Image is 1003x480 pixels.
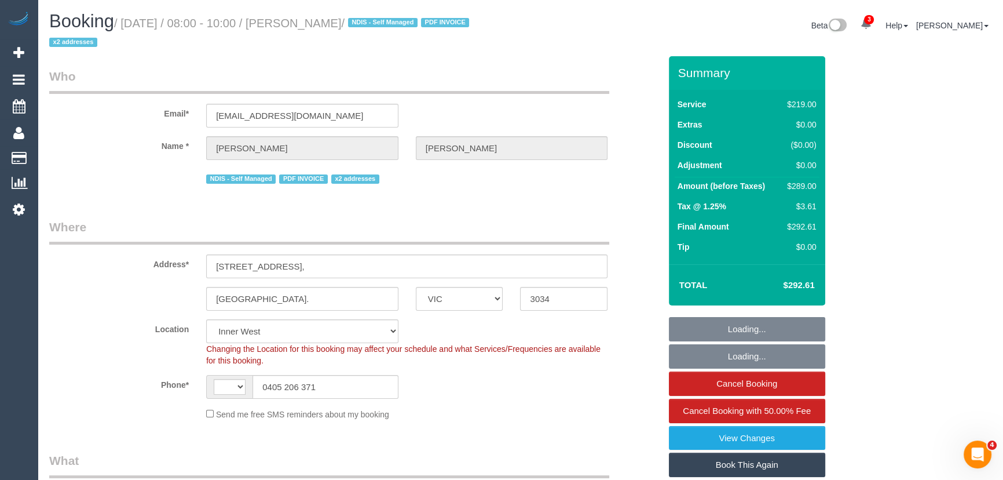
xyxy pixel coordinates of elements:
[206,136,398,160] input: First Name*
[782,99,816,110] div: $219.00
[49,38,97,47] span: x2 addresses
[782,180,816,192] div: $289.00
[828,19,847,34] img: New interface
[49,11,114,31] span: Booking
[678,159,722,171] label: Adjustment
[782,241,816,253] div: $0.00
[520,287,607,311] input: Post Code*
[678,119,702,130] label: Extras
[41,319,197,335] label: Location
[678,241,690,253] label: Tip
[964,441,991,468] iframe: Intercom live chat
[41,136,197,152] label: Name *
[916,21,989,30] a: [PERSON_NAME]
[206,104,398,128] input: Email*
[678,66,819,79] h3: Summary
[864,15,874,24] span: 3
[348,18,418,27] span: NDIS - Self Managed
[782,201,816,212] div: $3.61
[678,221,729,232] label: Final Amount
[41,375,197,391] label: Phone*
[855,12,877,37] a: 3
[811,21,847,30] a: Beta
[782,139,816,151] div: ($0.00)
[41,254,197,270] label: Address*
[678,180,765,192] label: Amount (before Taxes)
[679,280,708,290] strong: Total
[49,17,473,49] small: / [DATE] / 08:00 - 10:00 / [PERSON_NAME]
[683,406,811,416] span: Cancel Booking with 50.00% Fee
[782,159,816,171] div: $0.00
[669,399,825,423] a: Cancel Booking with 50.00% Fee
[41,104,197,119] label: Email*
[216,410,389,419] span: Send me free SMS reminders about my booking
[49,68,609,94] legend: Who
[678,99,707,110] label: Service
[678,139,712,151] label: Discount
[416,136,608,160] input: Last Name*
[987,441,997,450] span: 4
[252,375,398,399] input: Phone*
[7,12,30,28] img: Automaid Logo
[206,287,398,311] input: Suburb*
[206,174,276,184] span: NDIS - Self Managed
[279,174,327,184] span: PDF INVOICE
[206,344,601,365] span: Changing the Location for this booking may affect your schedule and what Services/Frequencies are...
[782,119,816,130] div: $0.00
[421,18,469,27] span: PDF INVOICE
[331,174,379,184] span: x2 addresses
[49,452,609,478] legend: What
[669,426,825,450] a: View Changes
[678,201,726,212] label: Tax @ 1.25%
[748,281,814,290] h4: $292.61
[669,372,825,396] a: Cancel Booking
[669,453,825,477] a: Book This Again
[782,221,816,232] div: $292.61
[49,219,609,245] legend: Where
[885,21,908,30] a: Help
